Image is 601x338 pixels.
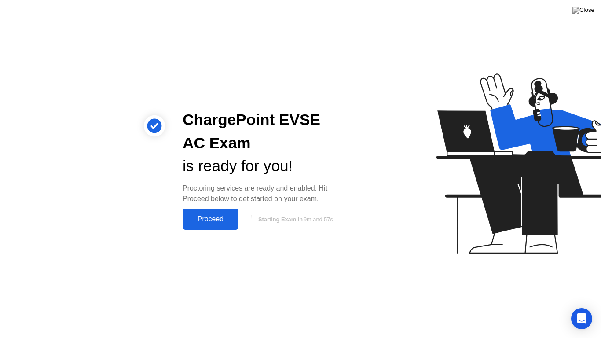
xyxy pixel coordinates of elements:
div: Proctoring services are ready and enabled. Hit Proceed below to get started on your exam. [183,183,346,204]
div: ChargePoint EVSE AC Exam [183,108,346,155]
div: Proceed [185,215,236,223]
img: Close [572,7,594,14]
div: Open Intercom Messenger [571,308,592,329]
span: 9m and 57s [304,216,333,223]
button: Starting Exam in9m and 57s [243,211,346,228]
button: Proceed [183,209,238,230]
div: is ready for you! [183,154,346,178]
